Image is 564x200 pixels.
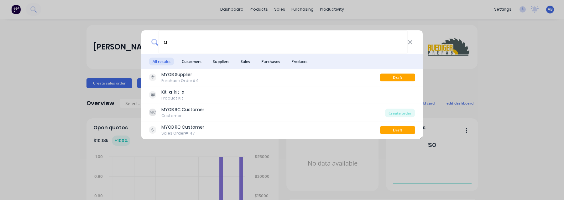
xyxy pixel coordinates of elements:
[161,95,185,101] div: Product Kit
[380,74,415,81] div: Draft
[237,58,254,65] span: Sales
[161,131,204,136] div: Sales Order #147
[149,109,156,116] div: MC
[169,89,172,95] b: a
[161,113,204,119] div: Customer
[178,58,205,65] span: Customers
[158,30,408,54] input: Start typing a customer or supplier name to create a new order...
[380,126,415,134] div: Draft
[161,78,199,84] div: Purchase Order #4
[258,58,284,65] span: Purchases
[149,58,174,65] span: All results
[288,58,311,65] span: Products
[161,71,199,78] div: MYOB Supplier
[161,89,185,95] div: Kit- -kit-
[385,109,415,117] div: Create order
[209,58,233,65] span: Suppliers
[181,89,185,95] b: a
[161,106,204,113] div: MYOB RC Customer
[161,124,204,131] div: MYOB RC Customer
